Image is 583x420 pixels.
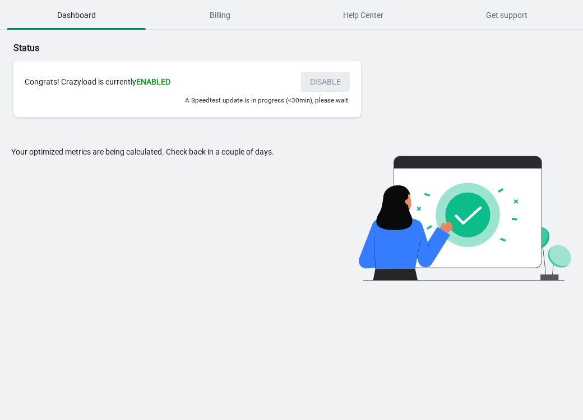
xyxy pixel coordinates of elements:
span: Help Center [294,5,433,25]
span: Billing [150,5,289,25]
small: A Speedtest update is in progress (<30min), please wait. [185,96,350,104]
div: Your optimized metrics are being calculated. Check back in a couple of days. [11,146,331,281]
div: Congrats! Crazyload is currently [25,76,290,87]
img: analysis-waiting-illustration-d04af50a.svg [359,146,572,281]
span: Get support [437,5,576,25]
button: Dashboard [4,1,148,30]
span: Dashboard [7,5,146,25]
span: ENABLED [136,77,170,86]
p: Status [13,41,443,55]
